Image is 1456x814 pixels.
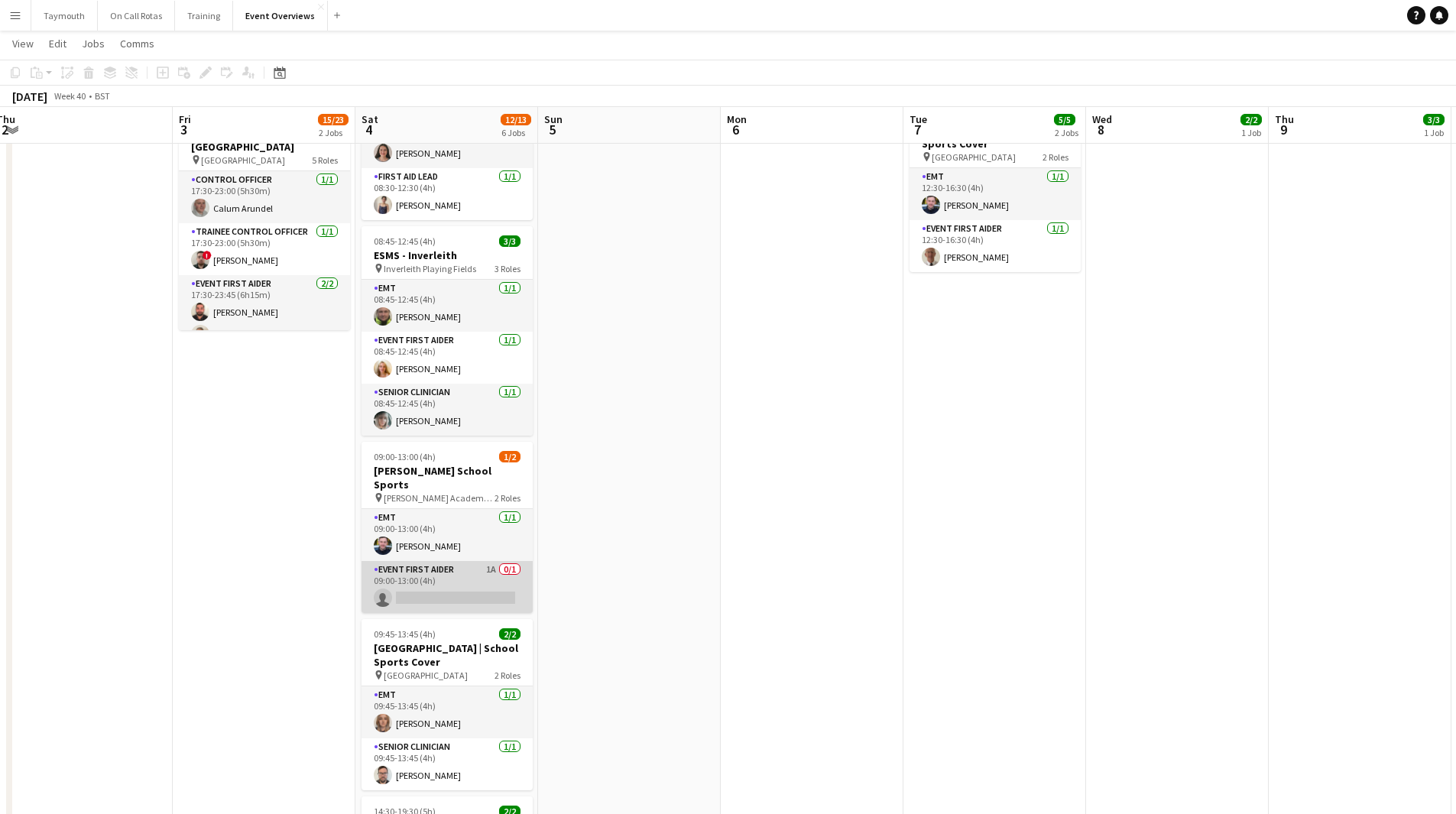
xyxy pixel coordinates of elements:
span: 5/5 [1054,114,1075,125]
div: 2 Jobs [1055,127,1078,138]
span: [GEOGRAPHIC_DATA] [384,670,468,681]
button: Event Overviews [233,1,328,31]
span: Thu [1275,112,1294,126]
span: Edit [49,37,66,50]
div: 6 Jobs [501,127,530,138]
app-card-role: Senior Clinician1/109:45-13:45 (4h)[PERSON_NAME] [362,738,533,790]
button: Taymouth [31,1,98,31]
a: Edit [43,34,73,54]
app-card-role: Event First Aider1/108:45-12:45 (4h)[PERSON_NAME] [362,332,533,384]
span: View [12,37,34,50]
span: 2/2 [499,628,520,640]
app-card-role: EMT1/108:45-12:45 (4h)[PERSON_NAME] [362,280,533,332]
a: Jobs [76,34,111,54]
div: [DATE] [12,89,47,104]
app-card-role: Event First Aider1A0/109:00-13:00 (4h) [362,561,533,613]
span: 3 Roles [495,263,520,274]
span: Week 40 [50,90,89,102]
span: 2/2 [1240,114,1262,125]
span: Sat [362,112,378,126]
h3: [PERSON_NAME] School Sports [362,464,533,491]
span: 3/3 [1423,114,1445,125]
app-job-card: 08:45-12:45 (4h)3/3ESMS - Inverleith Inverleith Playing Fields3 RolesEMT1/108:45-12:45 (4h)[PERSO... [362,226,533,436]
app-job-card: 12:30-16:30 (4h)2/2[GEOGRAPHIC_DATA] | School Sports Cover [GEOGRAPHIC_DATA]2 RolesEMT1/112:30-16... [910,101,1081,272]
span: 7 [907,121,927,138]
app-card-role: Event First Aider1/112:30-16:30 (4h)[PERSON_NAME] [910,220,1081,272]
h3: ESMS - Inverleith [362,248,533,262]
span: Wed [1092,112,1112,126]
app-card-role: Trainee Control Officer1/117:30-23:00 (5h30m)![PERSON_NAME] [179,223,350,275]
span: 2 Roles [495,670,520,681]
span: 6 [725,121,747,138]
span: 3/3 [499,235,520,247]
app-job-card: 17:30-23:45 (6h15m)11/11Edinburgh Rugby | [GEOGRAPHIC_DATA] [GEOGRAPHIC_DATA]5 RolesControl Offic... [179,104,350,330]
span: 2 Roles [495,492,520,504]
app-job-card: 09:45-13:45 (4h)2/2[GEOGRAPHIC_DATA] | School Sports Cover [GEOGRAPHIC_DATA]2 RolesEMT1/109:45-13... [362,619,533,790]
button: On Call Rotas [98,1,175,31]
span: Jobs [82,37,105,50]
span: 09:45-13:45 (4h) [374,628,436,640]
span: Mon [727,112,747,126]
span: Tue [910,112,927,126]
button: Training [175,1,233,31]
app-job-card: 09:00-13:00 (4h)1/2[PERSON_NAME] School Sports [PERSON_NAME] Academy Playing Fields2 RolesEMT1/10... [362,442,533,613]
span: 2 Roles [1043,151,1068,163]
app-card-role: EMT1/109:00-13:00 (4h)[PERSON_NAME] [362,509,533,561]
span: Comms [120,37,154,50]
span: 09:00-13:00 (4h) [374,451,436,462]
app-card-role: EMT1/109:45-13:45 (4h)[PERSON_NAME] [362,686,533,738]
div: 1 Job [1424,127,1444,138]
a: Comms [114,34,161,54]
app-card-role: Senior Clinician1/108:45-12:45 (4h)[PERSON_NAME] [362,384,533,436]
span: Fri [179,112,191,126]
span: [GEOGRAPHIC_DATA] [201,154,285,166]
span: 9 [1273,121,1294,138]
span: 1/2 [499,451,520,462]
span: ! [203,251,212,260]
span: 8 [1090,121,1112,138]
span: [PERSON_NAME] Academy Playing Fields [384,492,495,504]
div: 2 Jobs [319,127,348,138]
app-card-role: First Aid Lead1/108:30-12:30 (4h)[PERSON_NAME] [362,168,533,220]
div: BST [95,90,110,102]
span: 3 [177,121,191,138]
span: Inverleith Playing Fields [384,263,476,274]
span: [GEOGRAPHIC_DATA] [932,151,1016,163]
app-card-role: EMT1/112:30-16:30 (4h)[PERSON_NAME] [910,168,1081,220]
span: 12/13 [501,114,531,125]
span: 4 [359,121,378,138]
span: Sun [544,112,563,126]
span: 5 [542,121,563,138]
span: 5 Roles [312,154,338,166]
div: 1 Job [1241,127,1261,138]
a: View [6,34,40,54]
app-card-role: Control Officer1/117:30-23:00 (5h30m)Calum Arundel [179,171,350,223]
span: 08:45-12:45 (4h) [374,235,436,247]
app-card-role: Event First Aider2/217:30-23:45 (6h15m)[PERSON_NAME][PERSON_NAME] [179,275,350,349]
h3: [GEOGRAPHIC_DATA] | School Sports Cover [362,641,533,669]
span: 15/23 [318,114,349,125]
